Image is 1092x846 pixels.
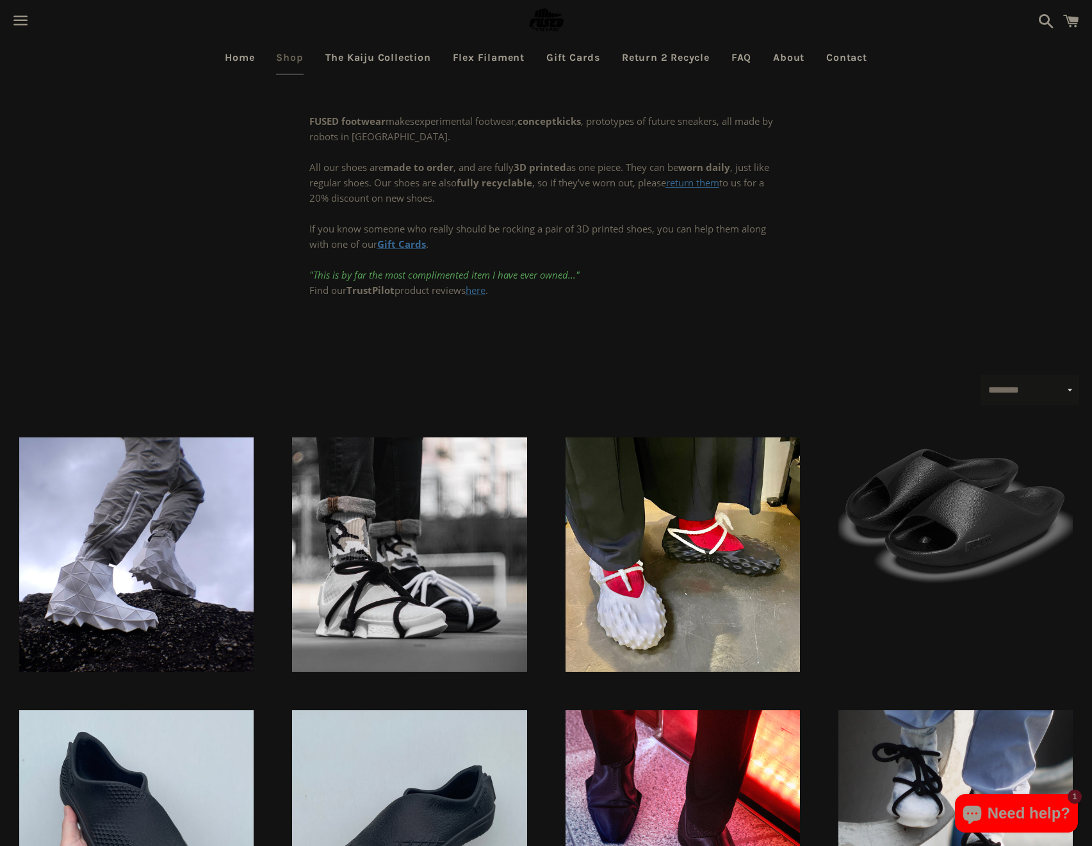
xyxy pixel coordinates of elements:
[384,161,453,174] strong: made to order
[514,161,566,174] strong: 3D printed
[951,794,1082,836] inbox-online-store-chat: Shopify online store chat
[612,42,719,74] a: Return 2 Recycle
[309,115,773,143] span: experimental footwear, , prototypes of future sneakers, all made by robots in [GEOGRAPHIC_DATA].
[443,42,534,74] a: Flex Filament
[817,42,877,74] a: Contact
[346,284,395,297] strong: TrustPilot
[266,42,313,74] a: Shop
[457,176,532,189] strong: fully recyclable
[309,144,783,298] p: All our shoes are , and are fully as one piece. They can be , just like regular shoes. Our shoes ...
[377,238,426,250] a: Gift Cards
[666,176,719,189] a: return them
[309,115,414,127] span: makes
[537,42,610,74] a: Gift Cards
[678,161,730,174] strong: worn daily
[309,115,386,127] strong: FUSED footwear
[722,42,761,74] a: FAQ
[215,42,264,74] a: Home
[19,437,254,672] a: [3D printed Shoes] - lightweight custom 3dprinted shoes sneakers sandals fused footwear
[292,437,526,672] a: [3D printed Shoes] - lightweight custom 3dprinted shoes sneakers sandals fused footwear
[517,115,581,127] strong: conceptkicks
[566,437,800,672] a: [3D printed Shoes] - lightweight custom 3dprinted shoes sneakers sandals fused footwear
[466,284,485,297] a: here
[838,437,1073,586] a: Slate-Black
[309,268,580,281] em: "This is by far the most complimented item I have ever owned..."
[763,42,814,74] a: About
[316,42,441,74] a: The Kaiju Collection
